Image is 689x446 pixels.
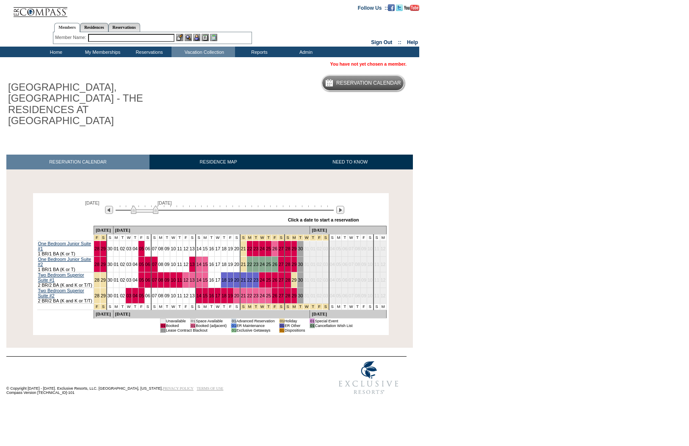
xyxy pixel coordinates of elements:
[322,256,329,272] td: 03
[158,200,172,205] span: [DATE]
[185,34,192,41] img: View
[164,293,169,298] a: 09
[208,234,215,241] td: T
[367,256,373,272] td: 10
[316,272,323,288] td: 02
[101,293,106,298] a: 29
[114,246,119,251] a: 01
[78,47,125,57] td: My Memberships
[158,246,163,251] a: 08
[228,246,233,251] a: 19
[183,234,189,241] td: F
[6,155,149,169] a: RESERVATION CALENDAR
[138,303,144,310] td: F
[183,293,188,298] a: 12
[253,277,258,283] a: 23
[228,262,233,267] a: 19
[171,293,176,298] a: 10
[234,262,239,267] a: 20
[145,277,150,283] a: 06
[322,288,329,303] td: 03
[374,272,380,288] td: 11
[342,234,348,241] td: T
[221,246,227,251] a: 18
[253,246,258,251] a: 23
[310,226,386,234] td: [DATE]
[171,262,176,267] a: 10
[197,386,224,391] a: TERMS OF USE
[316,288,323,303] td: 02
[354,241,361,256] td: 08
[94,246,100,251] a: 28
[253,293,258,298] a: 23
[241,277,246,283] a: 21
[132,303,138,310] td: T
[228,293,233,298] a: 19
[101,277,106,283] a: 29
[234,246,239,251] a: 20
[279,246,284,251] a: 27
[304,272,310,288] td: 31
[37,288,94,303] td: 2 BR/2 BA (K and K or T/T)
[158,277,163,283] a: 08
[354,272,361,288] td: 08
[329,241,335,256] td: 04
[100,234,106,241] td: Thanksgiving
[202,34,209,41] img: Reservations
[310,256,316,272] td: 01
[126,293,131,298] a: 03
[272,293,277,298] a: 26
[380,256,386,272] td: 12
[354,256,361,272] td: 08
[94,293,100,298] a: 28
[151,234,158,241] td: S
[335,288,342,303] td: 05
[54,23,80,32] a: Members
[361,256,367,272] td: 09
[285,293,291,298] a: 28
[322,272,329,288] td: 03
[380,241,386,256] td: 12
[164,303,170,310] td: T
[151,303,158,310] td: S
[190,262,195,267] a: 13
[196,293,202,298] a: 14
[287,155,413,169] a: NEED TO KNOW
[120,277,125,283] a: 02
[94,226,113,234] td: [DATE]
[304,288,310,303] td: 31
[100,303,106,310] td: Thanksgiving
[322,234,329,241] td: New Year's
[292,277,297,283] a: 29
[348,256,354,272] td: 07
[203,262,208,267] a: 15
[38,272,84,283] a: Two Bedroom Superior Suite #1
[342,256,348,272] td: 06
[202,234,208,241] td: M
[107,234,113,241] td: S
[209,262,214,267] a: 16
[266,234,272,241] td: Christmas
[144,303,151,310] td: S
[114,293,119,298] a: 01
[215,234,221,241] td: W
[32,47,78,57] td: Home
[282,47,328,57] td: Admin
[329,272,335,288] td: 04
[120,293,125,298] a: 02
[126,246,131,251] a: 03
[215,277,220,283] a: 17
[234,293,239,298] a: 20
[272,277,277,283] a: 26
[149,155,288,169] a: RESIDENCE MAP
[139,277,144,283] a: 05
[113,226,310,234] td: [DATE]
[247,262,252,267] a: 22
[196,262,202,267] a: 14
[329,234,335,241] td: S
[196,303,202,310] td: S
[348,234,354,241] td: W
[133,277,138,283] a: 04
[145,293,150,298] a: 06
[209,277,214,283] a: 16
